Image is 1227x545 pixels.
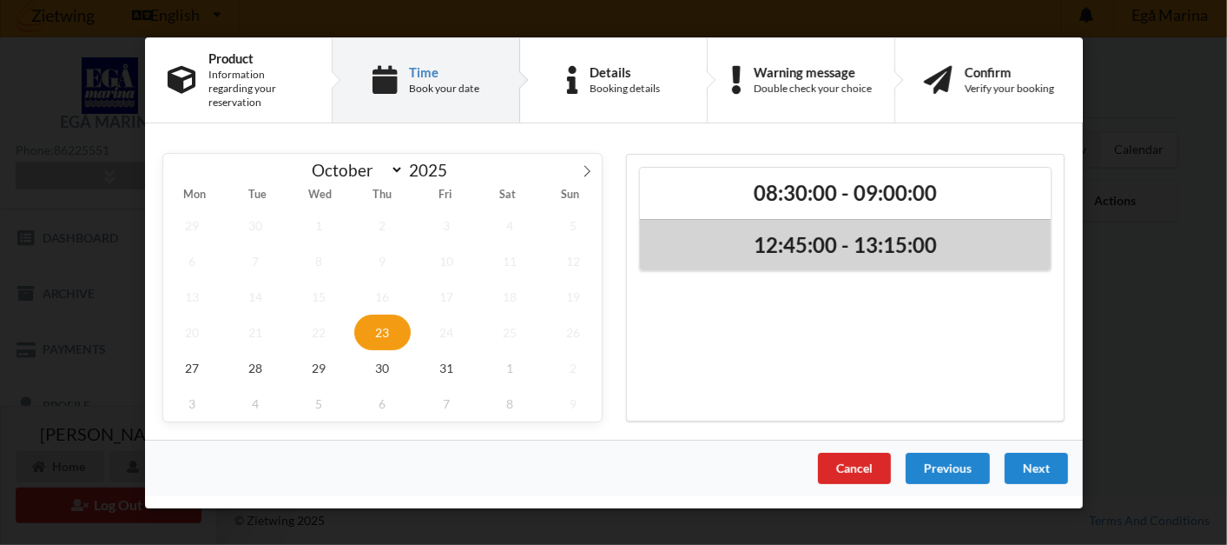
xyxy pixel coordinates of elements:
h2: 08:30:00 - 09:00:00 [652,179,1039,206]
span: Fri [413,189,476,201]
div: Previous [905,452,989,483]
div: Confirm [965,64,1054,78]
span: November 7, 2025 [417,385,474,421]
span: October 2, 2025 [353,207,411,243]
span: November 4, 2025 [227,385,284,421]
span: October 10, 2025 [417,243,474,278]
h2: 12:45:00 - 13:15:00 [652,231,1039,258]
span: October 15, 2025 [290,278,347,314]
span: Thu [351,189,413,201]
span: September 30, 2025 [227,207,284,243]
input: Year [404,160,461,180]
span: November 9, 2025 [544,385,602,421]
span: November 8, 2025 [481,385,538,421]
span: October 24, 2025 [417,314,474,349]
span: October 16, 2025 [353,278,411,314]
span: Mon [163,189,226,201]
span: October 26, 2025 [544,314,602,349]
span: October 7, 2025 [227,243,284,278]
div: Warning message [753,64,871,78]
span: October 22, 2025 [290,314,347,349]
span: October 28, 2025 [227,349,284,385]
span: October 25, 2025 [481,314,538,349]
span: Sat [476,189,538,201]
div: Booking details [590,82,660,96]
span: November 1, 2025 [481,349,538,385]
span: Sun [538,189,601,201]
span: October 14, 2025 [227,278,284,314]
span: October 30, 2025 [353,349,411,385]
span: Wed [288,189,351,201]
div: Next [1004,452,1067,483]
span: September 29, 2025 [163,207,221,243]
div: Cancel [817,452,890,483]
div: Time [409,64,479,78]
span: October 13, 2025 [163,278,221,314]
span: Tue [226,189,288,201]
span: November 5, 2025 [290,385,347,421]
select: Month [303,159,404,181]
span: October 1, 2025 [290,207,347,243]
div: Details [590,64,660,78]
span: October 20, 2025 [163,314,221,349]
div: Verify your booking [965,82,1054,96]
span: November 6, 2025 [353,385,411,421]
span: October 19, 2025 [544,278,602,314]
span: October 17, 2025 [417,278,474,314]
span: October 3, 2025 [417,207,474,243]
span: October 12, 2025 [544,243,602,278]
span: October 21, 2025 [227,314,284,349]
div: Book your date [409,82,479,96]
div: Double check your choice [753,82,871,96]
span: October 23, 2025 [353,314,411,349]
span: October 11, 2025 [481,243,538,278]
span: October 27, 2025 [163,349,221,385]
span: October 5, 2025 [544,207,602,243]
span: November 3, 2025 [163,385,221,421]
span: October 8, 2025 [290,243,347,278]
span: October 9, 2025 [353,243,411,278]
div: Information regarding your reservation [208,68,309,110]
span: October 18, 2025 [481,278,538,314]
span: October 29, 2025 [290,349,347,385]
span: October 31, 2025 [417,349,474,385]
span: November 2, 2025 [544,349,602,385]
div: Product [208,50,309,64]
span: October 4, 2025 [481,207,538,243]
span: October 6, 2025 [163,243,221,278]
